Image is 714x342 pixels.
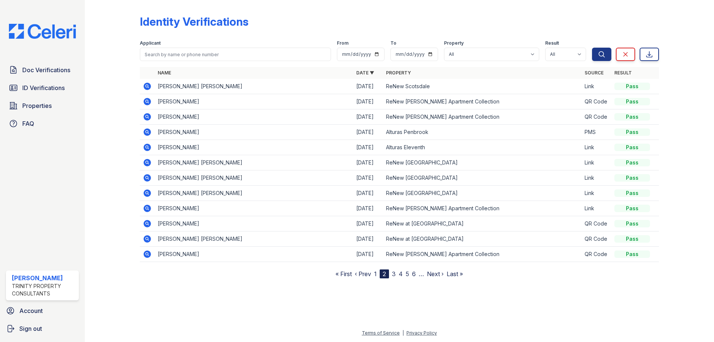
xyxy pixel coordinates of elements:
a: Date ▼ [356,70,374,76]
span: Properties [22,101,52,110]
td: [DATE] [353,155,383,170]
td: QR Code [582,247,611,262]
td: [PERSON_NAME] [155,247,353,262]
td: [PERSON_NAME] [PERSON_NAME] [155,155,353,170]
label: From [337,40,348,46]
td: [PERSON_NAME] [155,125,353,140]
td: ReNew [PERSON_NAME] Apartment Collection [383,94,582,109]
td: [PERSON_NAME] [PERSON_NAME] [155,186,353,201]
a: Result [614,70,632,76]
td: ReNew [GEOGRAPHIC_DATA] [383,155,582,170]
td: [DATE] [353,216,383,231]
td: [PERSON_NAME] [PERSON_NAME] [155,170,353,186]
label: Result [545,40,559,46]
span: ID Verifications [22,83,65,92]
a: Name [158,70,171,76]
td: Link [582,201,611,216]
a: Next › [427,270,444,278]
td: QR Code [582,231,611,247]
div: Pass [614,250,650,258]
span: Account [19,306,43,315]
td: [DATE] [353,140,383,155]
a: Properties [6,98,79,113]
td: ReNew [PERSON_NAME] Apartment Collection [383,247,582,262]
div: Pass [614,128,650,136]
a: FAQ [6,116,79,131]
label: Applicant [140,40,161,46]
td: ReNew at [GEOGRAPHIC_DATA] [383,231,582,247]
a: 1 [374,270,377,278]
img: CE_Logo_Blue-a8612792a0a2168367f1c8372b55b34899dd931a85d93a1a3d3e32e68fde9ad4.png [3,24,82,39]
td: [PERSON_NAME] [155,201,353,216]
a: 6 [412,270,416,278]
td: [PERSON_NAME] [155,109,353,125]
td: Link [582,186,611,201]
div: Pass [614,205,650,212]
div: Pass [614,220,650,227]
a: Account [3,303,82,318]
div: Pass [614,189,650,197]
td: [PERSON_NAME] [PERSON_NAME] [155,79,353,94]
td: QR Code [582,109,611,125]
td: QR Code [582,216,611,231]
div: Pass [614,159,650,166]
div: Pass [614,98,650,105]
div: Pass [614,83,650,90]
div: Identity Verifications [140,15,248,28]
td: ReNew at [GEOGRAPHIC_DATA] [383,216,582,231]
td: Link [582,170,611,186]
td: Alturas Eleventh [383,140,582,155]
span: FAQ [22,119,34,128]
div: Pass [614,113,650,121]
td: [PERSON_NAME] [155,94,353,109]
a: Last » [447,270,463,278]
td: [DATE] [353,170,383,186]
td: [DATE] [353,94,383,109]
td: [DATE] [353,186,383,201]
div: Pass [614,174,650,182]
td: [DATE] [353,79,383,94]
td: QR Code [582,94,611,109]
td: [DATE] [353,201,383,216]
td: [PERSON_NAME] [155,216,353,231]
a: « First [335,270,352,278]
span: Doc Verifications [22,65,70,74]
a: Source [585,70,604,76]
a: 5 [406,270,409,278]
a: ‹ Prev [355,270,371,278]
td: ReNew Scotsdale [383,79,582,94]
a: Property [386,70,411,76]
span: … [419,269,424,278]
td: ReNew [PERSON_NAME] Apartment Collection [383,109,582,125]
label: Property [444,40,464,46]
td: Link [582,140,611,155]
td: [DATE] [353,109,383,125]
a: ID Verifications [6,80,79,95]
div: 2 [380,269,389,278]
td: [DATE] [353,231,383,247]
a: 3 [392,270,396,278]
td: ReNew [GEOGRAPHIC_DATA] [383,186,582,201]
label: To [390,40,396,46]
td: [PERSON_NAME] [PERSON_NAME] [155,231,353,247]
div: Pass [614,235,650,243]
a: Doc Verifications [6,63,79,77]
td: ReNew [PERSON_NAME] Apartment Collection [383,201,582,216]
div: Trinity Property Consultants [12,282,76,297]
td: [PERSON_NAME] [155,140,353,155]
div: | [402,330,404,336]
td: PMS [582,125,611,140]
span: Sign out [19,324,42,333]
a: Terms of Service [362,330,400,336]
td: [DATE] [353,125,383,140]
div: [PERSON_NAME] [12,274,76,282]
td: Link [582,155,611,170]
a: Privacy Policy [406,330,437,336]
a: Sign out [3,321,82,336]
td: Link [582,79,611,94]
td: ReNew [GEOGRAPHIC_DATA] [383,170,582,186]
input: Search by name or phone number [140,48,331,61]
td: [DATE] [353,247,383,262]
td: Alturas Penbrook [383,125,582,140]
